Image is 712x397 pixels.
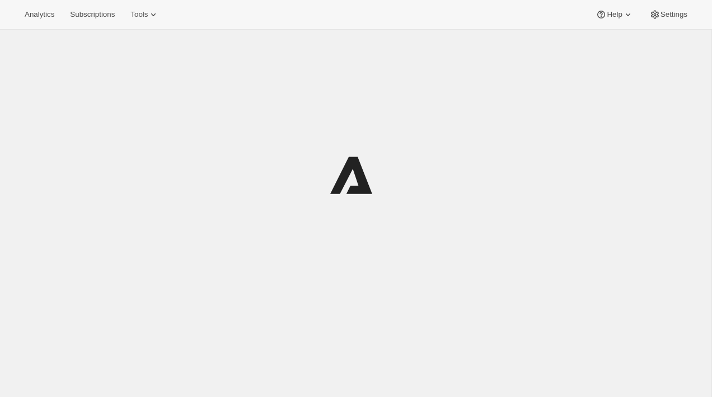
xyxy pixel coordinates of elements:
span: Settings [661,10,687,19]
button: Settings [643,7,694,22]
span: Tools [130,10,148,19]
button: Help [589,7,640,22]
button: Analytics [18,7,61,22]
span: Help [607,10,622,19]
button: Tools [124,7,166,22]
span: Subscriptions [70,10,115,19]
span: Analytics [25,10,54,19]
button: Subscriptions [63,7,121,22]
